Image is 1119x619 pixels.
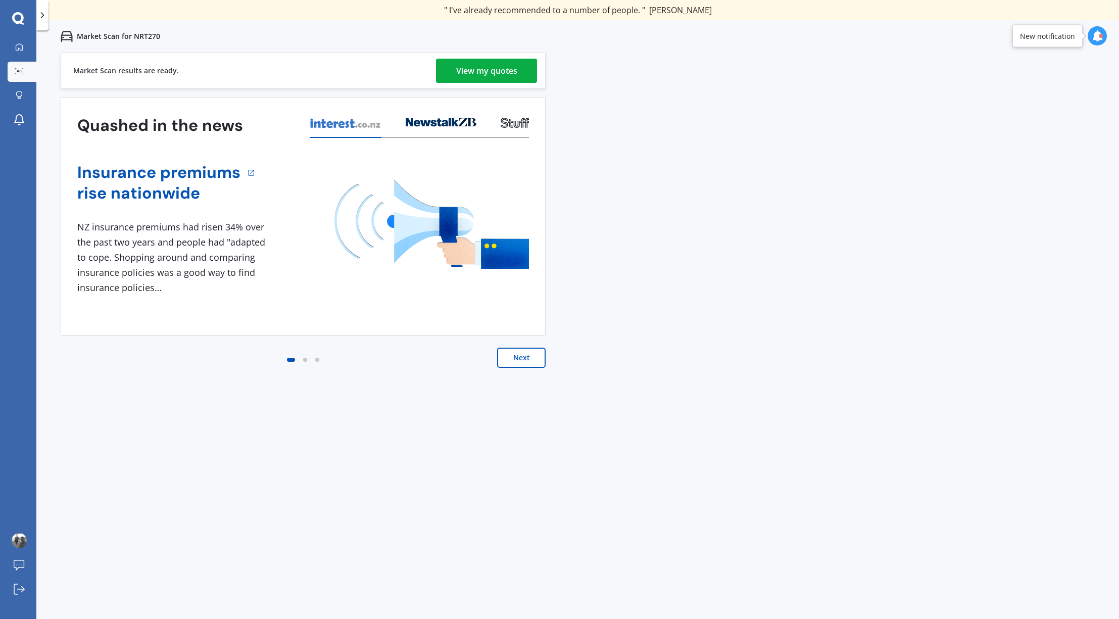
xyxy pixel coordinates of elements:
[61,30,73,42] img: car.f15378c7a67c060ca3f3.svg
[334,179,529,269] img: media image
[77,162,240,183] a: Insurance premiums
[77,183,240,204] a: rise nationwide
[73,53,179,88] div: Market Scan results are ready.
[497,348,546,368] button: Next
[77,31,160,41] p: Market Scan for NRT270
[77,220,269,295] div: NZ insurance premiums had risen 34% over the past two years and people had "adapted to cope. Shop...
[12,533,27,548] img: cab4c8672807a96af6760dc1617a32c0
[77,115,243,136] h3: Quashed in the news
[456,59,517,83] div: View my quotes
[1020,31,1075,41] div: New notification
[436,59,537,83] a: View my quotes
